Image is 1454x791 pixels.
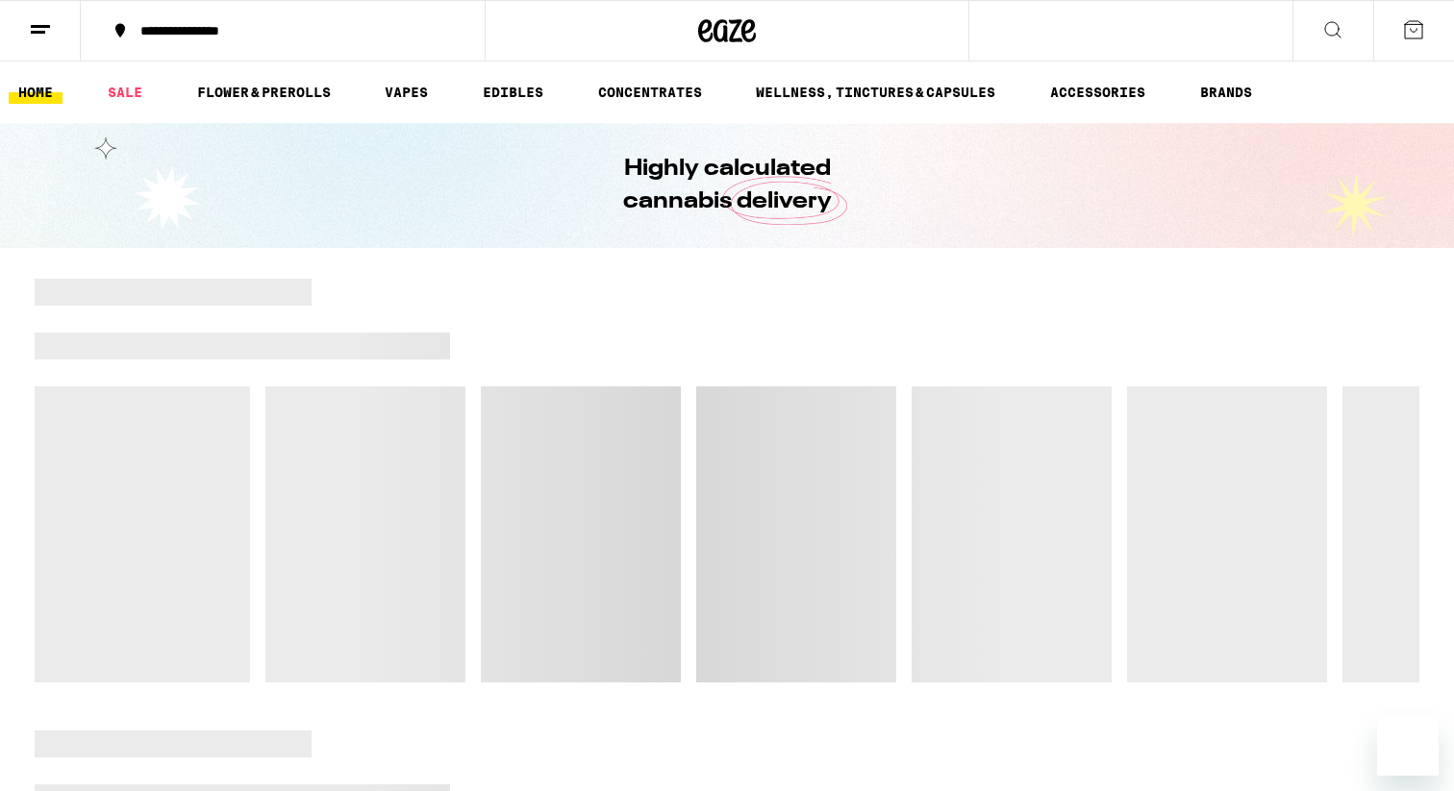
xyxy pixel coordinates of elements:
[568,153,886,218] h1: Highly calculated cannabis delivery
[98,81,152,104] a: SALE
[589,81,712,104] a: CONCENTRATES
[1040,81,1155,104] a: ACCESSORIES
[746,81,1005,104] a: WELLNESS, TINCTURES & CAPSULES
[1191,81,1262,104] a: BRANDS
[188,81,340,104] a: FLOWER & PREROLLS
[1377,714,1439,776] iframe: Button to launch messaging window
[9,81,63,104] a: HOME
[375,81,438,104] a: VAPES
[473,81,553,104] a: EDIBLES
